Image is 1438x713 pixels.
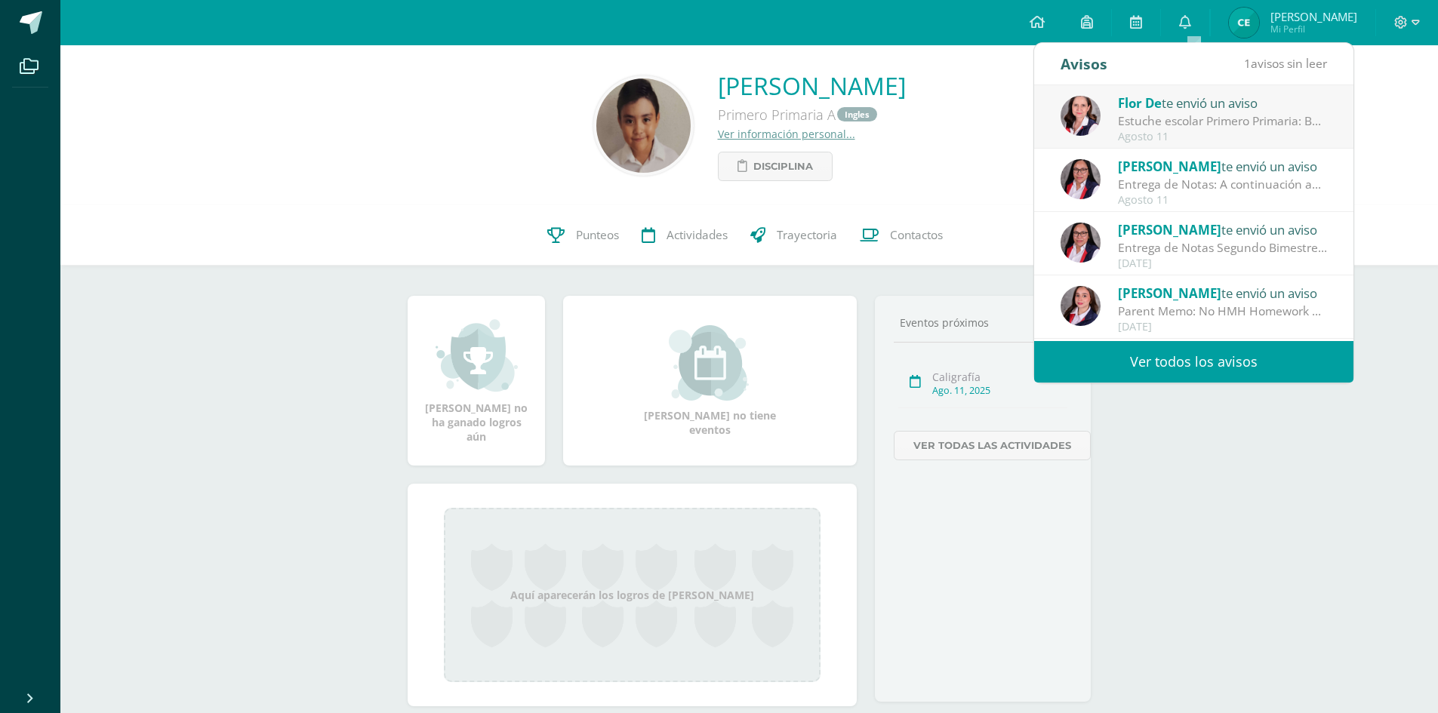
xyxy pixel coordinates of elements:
span: avisos sin leer [1244,55,1327,72]
div: Ago. 11, 2025 [932,384,1067,397]
span: Disciplina [753,152,813,180]
div: [DATE] [1118,257,1328,270]
span: [PERSON_NAME] [1118,158,1221,175]
a: Contactos [848,205,954,266]
a: Trayectoria [739,205,848,266]
a: Disciplina [718,152,833,181]
a: Actividades [630,205,739,266]
div: Avisos [1061,43,1107,85]
a: [PERSON_NAME] [718,69,906,102]
img: ef353081b966db44c16f5b0b40b680c1.png [1061,223,1101,263]
div: Agosto 11 [1118,131,1328,143]
span: Trayectoria [777,228,837,244]
div: Estuche escolar Primero Primaria: Buen día: por este medio les solicito revisar y completar el es... [1118,112,1328,130]
div: te envió un aviso [1118,93,1328,112]
span: [PERSON_NAME] [1118,221,1221,238]
div: Eventos próximos [894,315,1072,330]
span: 1 [1244,55,1251,72]
div: [DATE] [1118,321,1328,333]
div: te envió un aviso [1118,156,1328,176]
div: Parent Memo: No HMH Homework This Week: Dear Parents and Guardians, I wanted to let you know that... [1118,303,1328,320]
span: Mi Perfil [1270,23,1357,35]
div: Agosto 11 [1118,194,1328,207]
div: Aquí aparecerán los logros de [PERSON_NAME] [444,508,821,682]
div: [PERSON_NAME] no tiene eventos [635,325,786,437]
div: te envió un aviso [1118,220,1328,239]
div: Entrega de Notas Segundo Bimestre: Reciban un cordial saludo A continuación adjunto el link para ... [1118,239,1328,257]
div: Caligrafía [932,370,1067,384]
div: [PERSON_NAME] no ha ganado logros aún [423,318,530,444]
div: Entrega de Notas: A continuación adjunto link para agendar cita. https://calendly.com/saras-cig/e... [1118,176,1328,193]
span: Contactos [890,228,943,244]
img: db564559b3028395c01b783372eba226.png [1229,8,1259,38]
span: Actividades [667,228,728,244]
div: Primero Primaria A [718,102,906,127]
img: ef353081b966db44c16f5b0b40b680c1.png [1061,159,1101,199]
span: Flor De [1118,94,1162,112]
a: Punteos [536,205,630,266]
span: Punteos [576,228,619,244]
a: Ver información personal... [718,127,855,141]
span: [PERSON_NAME] [1118,284,1221,302]
div: te envió un aviso [1118,283,1328,303]
img: 64123f113d111c43d0cd437ee3dd5265.png [1061,96,1101,136]
img: achievement_small.png [436,318,518,393]
a: Ver todos los avisos [1034,341,1353,383]
img: 6cc07c459853f90cf5cc2ed9fb49c03b.png [596,78,691,173]
span: [PERSON_NAME] [1270,9,1357,24]
a: Ingles [837,107,877,121]
img: e9d829dd9d92e68323dfbb5d01f6e7e2.png [1061,286,1101,326]
img: event_small.png [669,325,751,401]
a: Ver todas las actividades [894,431,1091,460]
